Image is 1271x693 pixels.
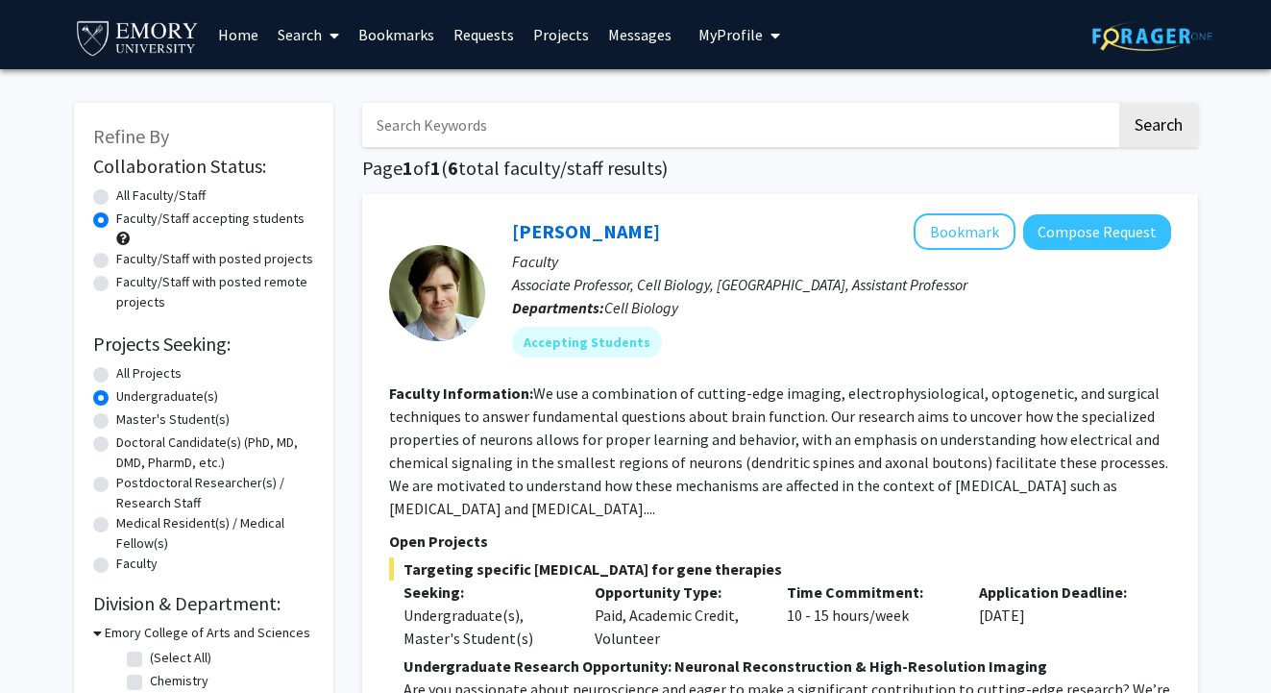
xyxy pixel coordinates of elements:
a: Messages [599,1,681,68]
b: Departments: [512,298,604,317]
button: Search [1119,103,1198,147]
p: Time Commitment: [787,581,950,604]
label: Faculty/Staff accepting students [116,209,305,229]
a: [PERSON_NAME] [512,219,660,243]
div: 10 - 15 hours/week [772,581,965,650]
b: Faculty Information: [389,384,533,403]
label: All Faculty/Staff [116,186,206,206]
div: Undergraduate(s), Master's Student(s) [403,604,567,650]
span: 6 [448,156,458,180]
label: Medical Resident(s) / Medical Fellow(s) [116,513,314,554]
strong: Undergraduate Research Opportunity: Neuronal Reconstruction & High-Resolution Imaging [403,656,1047,676]
input: Search Keywords [362,103,1116,147]
p: Seeking: [403,581,567,604]
label: Master's Student(s) [116,409,230,430]
img: ForagerOne Logo [1092,21,1212,51]
label: Undergraduate(s) [116,386,218,407]
p: Associate Professor, Cell Biology, [GEOGRAPHIC_DATA], Assistant Professor [512,273,1171,296]
label: All Projects [116,363,182,384]
mat-chip: Accepting Students [512,327,662,358]
a: Search [268,1,349,68]
h3: Emory College of Arts and Sciences [105,623,310,643]
span: 1 [430,156,441,180]
p: Application Deadline: [979,581,1142,604]
iframe: Chat [14,606,82,679]
fg-read-more: We use a combination of cutting-edge imaging, electrophysiological, optogenetic, and surgical tec... [389,384,1168,518]
label: Postdoctoral Researcher(s) / Research Staff [116,473,314,513]
label: Faculty [116,554,158,574]
a: Requests [444,1,524,68]
h2: Division & Department: [93,592,314,615]
p: Open Projects [389,530,1171,553]
p: Faculty [512,250,1171,273]
div: [DATE] [965,581,1157,650]
button: Compose Request to Matt Rowan [1023,214,1171,250]
h1: Page of ( total faculty/staff results) [362,157,1198,180]
label: Doctoral Candidate(s) (PhD, MD, DMD, PharmD, etc.) [116,433,314,473]
label: Chemistry [150,671,208,691]
h2: Projects Seeking: [93,333,314,356]
h2: Collaboration Status: [93,155,314,178]
span: Cell Biology [604,298,678,317]
a: Bookmarks [349,1,444,68]
a: Home [208,1,268,68]
label: Faculty/Staff with posted projects [116,249,313,269]
button: Add Matt Rowan to Bookmarks [914,213,1015,250]
div: Paid, Academic Credit, Volunteer [580,581,772,650]
img: Emory University Logo [74,15,202,59]
span: Refine By [93,124,169,148]
a: Projects [524,1,599,68]
span: 1 [403,156,413,180]
label: (Select All) [150,648,211,668]
span: My Profile [698,25,763,44]
span: Targeting specific [MEDICAL_DATA] for gene therapies [389,557,1171,581]
label: Faculty/Staff with posted remote projects [116,272,314,312]
p: Opportunity Type: [595,581,758,604]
